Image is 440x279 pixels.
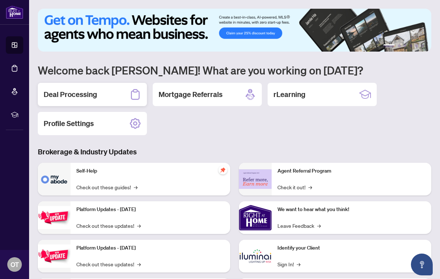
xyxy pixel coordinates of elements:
img: logo [6,5,23,19]
img: Platform Updates - July 21, 2025 [38,206,71,229]
span: → [137,260,141,268]
button: 2 [398,44,401,47]
span: OT [11,259,19,270]
img: Slide 0 [38,9,431,52]
p: Self-Help [76,167,224,175]
h2: Deal Processing [44,89,97,100]
h1: Welcome back [PERSON_NAME]! What are you working on [DATE]? [38,63,431,77]
h2: Profile Settings [44,118,94,129]
p: Identify your Client [277,244,425,252]
img: Identify your Client [239,240,272,272]
p: Agent Referral Program [277,167,425,175]
p: Platform Updates - [DATE] [76,206,224,214]
a: Check out these updates!→ [76,260,141,268]
img: We want to hear what you think! [239,201,272,234]
span: → [317,222,321,230]
h2: rLearning [273,89,305,100]
button: Open asap [411,254,433,275]
img: Self-Help [38,163,71,195]
a: Check out these updates!→ [76,222,141,230]
span: pushpin [219,166,227,174]
a: Check out these guides!→ [76,183,137,191]
h2: Mortgage Referrals [159,89,223,100]
span: → [308,183,312,191]
p: Platform Updates - [DATE] [76,244,224,252]
button: 6 [421,44,424,47]
img: Platform Updates - July 8, 2025 [38,244,71,267]
button: 3 [404,44,407,47]
a: Check it out!→ [277,183,312,191]
a: Leave Feedback→ [277,222,321,230]
img: Agent Referral Program [239,169,272,189]
h3: Brokerage & Industry Updates [38,147,431,157]
button: 1 [383,44,395,47]
span: → [297,260,300,268]
button: 5 [415,44,418,47]
p: We want to hear what you think! [277,206,425,214]
span: → [134,183,137,191]
a: Sign In!→ [277,260,300,268]
span: → [137,222,141,230]
button: 4 [409,44,412,47]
